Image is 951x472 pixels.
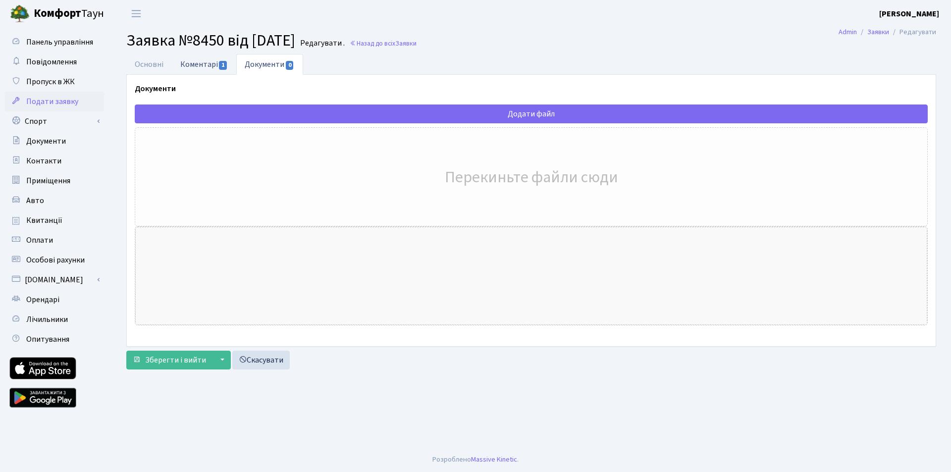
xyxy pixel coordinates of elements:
a: Лічильники [5,310,104,329]
span: Зберегти і вийти [145,355,206,366]
span: Заявка №8450 від [DATE] [126,29,295,52]
small: Редагувати . [298,39,345,48]
a: Спорт [5,111,104,131]
a: Приміщення [5,171,104,191]
span: Подати заявку [26,96,78,107]
a: Авто [5,191,104,210]
a: Контакти [5,151,104,171]
span: Документи [26,136,66,147]
label: Документи [135,83,176,95]
a: Панель управління [5,32,104,52]
a: Документи [236,54,303,75]
span: Панель управління [26,37,93,48]
a: Заявки [867,27,889,37]
a: Admin [839,27,857,37]
span: Повідомлення [26,56,77,67]
a: Скасувати [232,351,290,369]
span: Орендарі [26,294,59,305]
span: Опитування [26,334,69,345]
button: Зберегти і вийти [126,351,212,369]
span: Оплати [26,235,53,246]
a: Особові рахунки [5,250,104,270]
span: Квитанції [26,215,62,226]
button: Переключити навігацію [124,5,149,22]
a: Подати заявку [5,92,104,111]
b: [PERSON_NAME] [879,8,939,19]
div: Додати файл [135,105,928,123]
span: Заявки [395,39,417,48]
a: Оплати [5,230,104,250]
span: Пропуск в ЖК [26,76,75,87]
a: Квитанції [5,210,104,230]
a: Документи [5,131,104,151]
li: Редагувати [889,27,936,38]
span: 1 [219,61,227,70]
span: Приміщення [26,175,70,186]
img: logo.png [10,4,30,24]
nav: breadcrumb [824,22,951,43]
a: [DOMAIN_NAME] [5,270,104,290]
a: Massive Kinetic [471,454,517,465]
a: Пропуск в ЖК [5,72,104,92]
a: Опитування [5,329,104,349]
span: Авто [26,195,44,206]
a: [PERSON_NAME] [879,8,939,20]
span: Особові рахунки [26,255,85,265]
span: 0 [286,61,294,70]
a: Назад до всіхЗаявки [350,39,417,48]
span: Контакти [26,156,61,166]
a: Повідомлення [5,52,104,72]
div: Розроблено . [432,454,519,465]
a: Основні [126,54,172,75]
a: Коментарі [172,54,236,74]
span: Лічильники [26,314,68,325]
b: Комфорт [34,5,81,21]
span: Таун [34,5,104,22]
a: Орендарі [5,290,104,310]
